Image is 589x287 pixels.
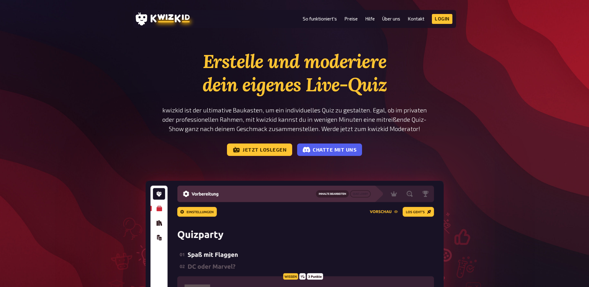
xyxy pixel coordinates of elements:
[227,143,292,156] a: Jetzt loslegen
[382,16,400,21] a: Über uns
[408,16,424,21] a: Kontakt
[146,106,444,134] p: kwizkid ist der ultimative Baukasten, um ein individuelles Quiz zu gestalten. Egal, ob im private...
[297,143,362,156] a: Chatte mit uns
[146,50,444,96] h1: Erstelle und moderiere dein eigenes Live-Quiz
[365,16,375,21] a: Hilfe
[344,16,358,21] a: Preise
[432,14,452,24] a: Login
[303,16,337,21] a: So funktioniert's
